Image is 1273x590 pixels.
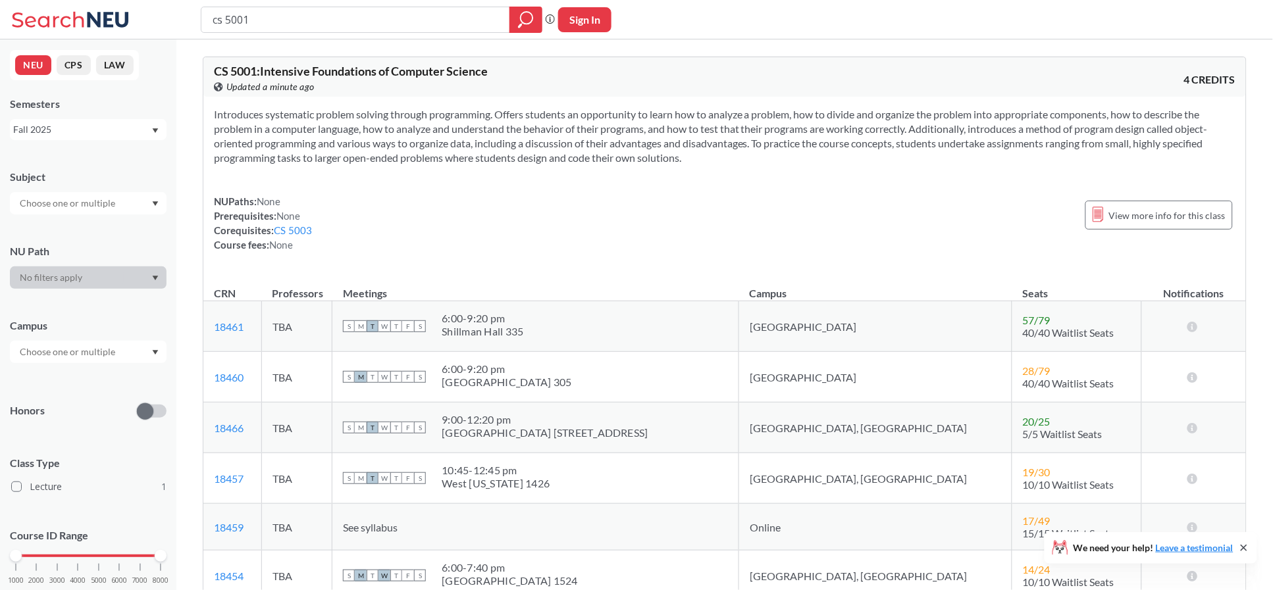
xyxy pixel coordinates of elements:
span: 15/15 Waitlist Seats [1023,527,1114,539]
div: Dropdown arrow [10,341,167,363]
p: Course ID Range [10,528,167,543]
span: M [355,570,367,581]
div: Campus [10,318,167,333]
span: 3000 [49,577,65,584]
td: [GEOGRAPHIC_DATA], [GEOGRAPHIC_DATA] [739,403,1012,453]
div: CRN [214,286,236,301]
span: None [269,239,293,251]
span: S [343,371,355,383]
span: T [390,320,402,332]
span: S [414,472,426,484]
span: M [355,422,367,433]
a: 18454 [214,570,244,582]
svg: magnifying glass [518,11,534,29]
span: T [390,371,402,383]
a: Leave a testimonial [1156,542,1234,553]
div: Fall 2025Dropdown arrow [10,119,167,140]
span: 19 / 30 [1023,466,1051,478]
span: 7000 [132,577,148,584]
div: Dropdown arrow [10,192,167,214]
span: 6000 [111,577,127,584]
span: View more info for this class [1109,207,1226,224]
span: M [355,371,367,383]
span: 10/10 Waitlist Seats [1023,576,1114,588]
span: 14 / 24 [1023,563,1051,576]
span: CS 5001 : Intensive Foundations of Computer Science [214,64,488,78]
span: 5000 [91,577,107,584]
div: West [US_STATE] 1426 [442,477,550,490]
a: 18459 [214,521,244,533]
a: 18457 [214,472,244,485]
span: 10/10 Waitlist Seats [1023,478,1114,491]
span: None [257,195,280,207]
td: Online [739,504,1012,551]
a: 18461 [214,320,244,333]
td: [GEOGRAPHIC_DATA], [GEOGRAPHIC_DATA] [739,453,1012,504]
p: Honors [10,403,45,418]
span: W [378,320,390,332]
span: T [390,472,402,484]
span: S [343,472,355,484]
span: M [355,320,367,332]
span: S [414,422,426,433]
input: Choose one or multiple [13,344,124,360]
section: Introduces systematic problem solving through programming. Offers students an opportunity to lear... [214,107,1235,165]
span: F [402,422,414,433]
th: Seats [1012,273,1142,301]
span: 1000 [8,577,24,584]
svg: Dropdown arrow [152,276,159,281]
div: 6:00 - 9:20 pm [442,362,571,376]
span: F [402,570,414,581]
span: W [378,472,390,484]
div: Dropdown arrow [10,266,167,289]
span: 2000 [28,577,44,584]
span: 17 / 49 [1023,514,1051,527]
a: 18460 [214,371,244,383]
div: 9:00 - 12:20 pm [442,413,648,426]
span: 28 / 79 [1023,364,1051,377]
div: Shillman Hall 335 [442,325,523,338]
span: S [414,320,426,332]
td: TBA [262,403,332,453]
span: 5/5 Waitlist Seats [1023,428,1103,440]
svg: Dropdown arrow [152,350,159,355]
svg: Dropdown arrow [152,128,159,134]
a: 18466 [214,422,244,434]
div: [GEOGRAPHIC_DATA] 1524 [442,574,578,587]
div: 6:00 - 7:40 pm [442,561,578,574]
span: T [367,320,378,332]
span: T [367,472,378,484]
div: NU Path [10,244,167,258]
td: TBA [262,352,332,403]
span: 57 / 79 [1023,314,1051,326]
div: [GEOGRAPHIC_DATA] 305 [442,376,571,389]
span: M [355,472,367,484]
span: Updated a minute ago [226,80,315,94]
button: CPS [57,55,91,75]
span: 20 / 25 [1023,415,1051,428]
span: 4000 [70,577,86,584]
span: We need your help! [1074,543,1234,553]
span: T [390,422,402,433]
th: Meetings [332,273,739,301]
span: None [276,210,300,222]
a: CS 5003 [274,224,313,236]
td: [GEOGRAPHIC_DATA] [739,301,1012,352]
button: LAW [96,55,134,75]
div: Subject [10,170,167,184]
span: 8000 [153,577,169,584]
span: S [414,371,426,383]
td: TBA [262,301,332,352]
span: T [367,422,378,433]
span: 4 CREDITS [1184,72,1235,87]
th: Campus [739,273,1012,301]
span: S [414,570,426,581]
button: NEU [15,55,51,75]
button: Sign In [558,7,611,32]
span: S [343,422,355,433]
span: F [402,320,414,332]
span: T [390,570,402,581]
span: S [343,570,355,581]
td: [GEOGRAPHIC_DATA] [739,352,1012,403]
td: TBA [262,504,332,551]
